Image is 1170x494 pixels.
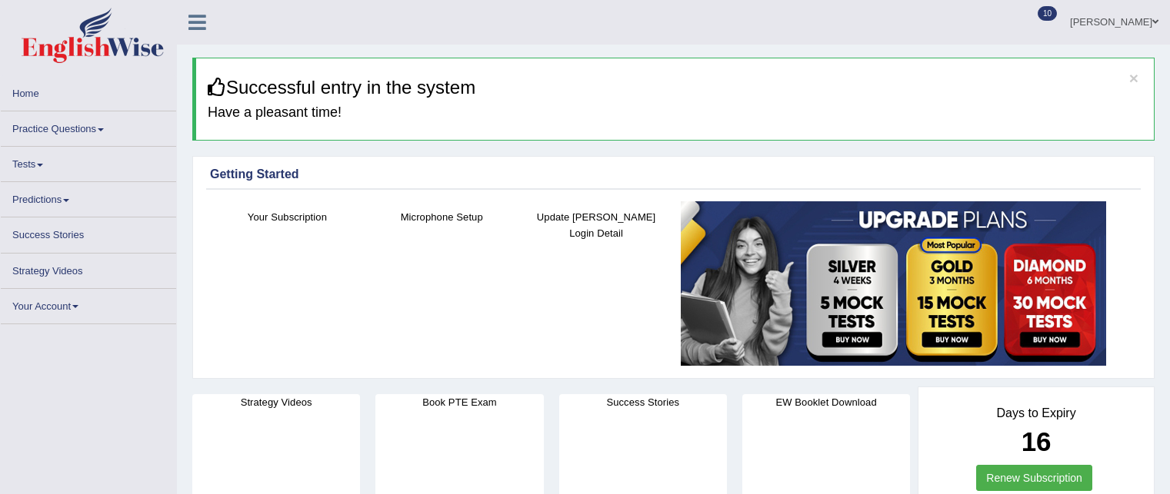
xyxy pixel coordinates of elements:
a: Success Stories [1,217,176,247]
a: Home [1,76,176,106]
h4: Book PTE Exam [375,394,543,410]
img: small5.jpg [681,201,1106,366]
h4: Your Subscription [218,209,357,225]
h4: Strategy Videos [192,394,360,410]
h3: Successful entry in the system [208,78,1142,98]
a: Tests [1,147,176,177]
a: Strategy Videos [1,254,176,283]
a: Practice Questions [1,111,176,141]
span: 10 [1038,6,1057,21]
h4: Success Stories [559,394,727,410]
h4: Have a pleasant time! [208,105,1142,121]
button: × [1129,70,1138,86]
a: Predictions [1,182,176,212]
b: 16 [1022,426,1052,456]
a: Renew Subscription [976,465,1092,491]
h4: Days to Expiry [935,406,1137,420]
h4: EW Booklet Download [742,394,910,410]
a: Your Account [1,289,176,319]
h4: Microphone Setup [372,209,512,225]
h4: Update [PERSON_NAME] Login Detail [527,209,666,241]
div: Getting Started [210,165,1137,184]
